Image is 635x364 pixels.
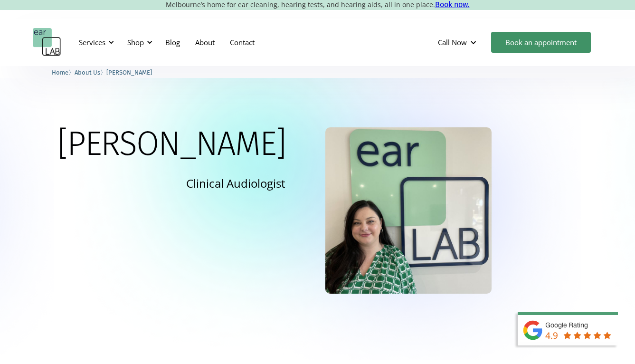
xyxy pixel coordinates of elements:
[75,69,100,76] span: About Us
[491,32,591,53] a: Book an appointment
[188,29,222,56] a: About
[325,127,492,294] img: Eleanor
[158,29,188,56] a: Blog
[430,28,486,57] div: Call Now
[106,69,152,76] span: [PERSON_NAME]
[438,38,467,47] div: Call Now
[222,29,262,56] a: Contact
[79,38,105,47] div: Services
[52,67,75,77] li: 〉
[73,28,117,57] div: Services
[186,175,285,192] p: Clinical Audiologist
[122,28,155,57] div: Shop
[75,67,100,77] a: About Us
[75,67,106,77] li: 〉
[106,67,152,77] a: [PERSON_NAME]
[127,38,144,47] div: Shop
[57,127,285,161] h1: [PERSON_NAME]
[33,28,61,57] a: home
[52,67,68,77] a: Home
[52,69,68,76] span: Home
